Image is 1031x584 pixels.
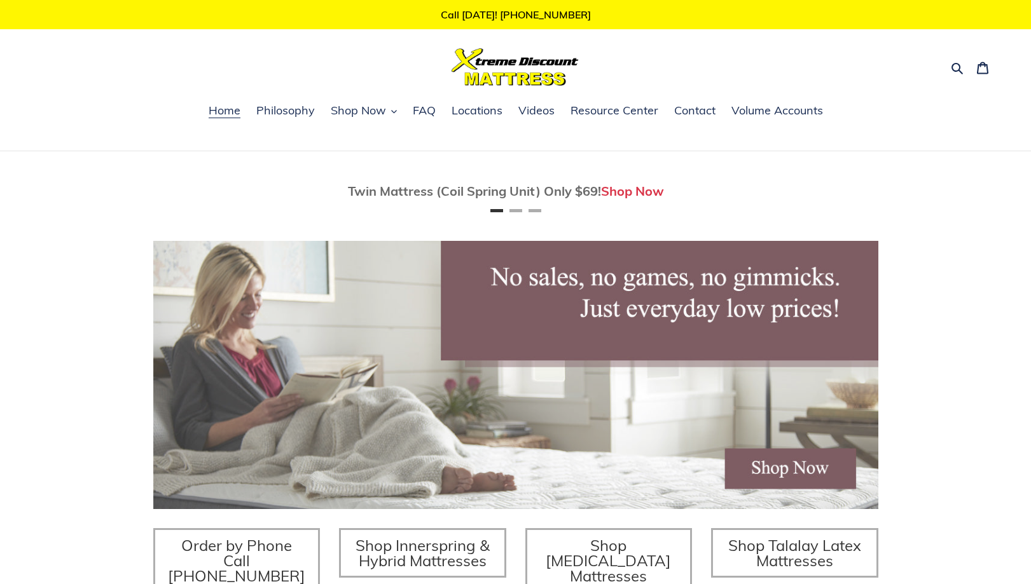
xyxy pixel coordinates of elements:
[674,103,716,118] span: Contact
[406,102,442,121] a: FAQ
[731,103,823,118] span: Volume Accounts
[512,102,561,121] a: Videos
[518,103,555,118] span: Videos
[153,241,878,509] img: herobannermay2022-1652879215306_1200x.jpg
[256,103,315,118] span: Philosophy
[339,528,506,578] a: Shop Innerspring & Hybrid Mattresses
[571,103,658,118] span: Resource Center
[601,183,664,199] a: Shop Now
[509,209,522,212] button: Page 2
[490,209,503,212] button: Page 1
[564,102,665,121] a: Resource Center
[711,528,878,578] a: Shop Talalay Latex Mattresses
[728,536,861,570] span: Shop Talalay Latex Mattresses
[250,102,321,121] a: Philosophy
[356,536,490,570] span: Shop Innerspring & Hybrid Mattresses
[324,102,403,121] button: Shop Now
[348,183,601,199] span: Twin Mattress (Coil Spring Unit) Only $69!
[452,103,502,118] span: Locations
[202,102,247,121] a: Home
[452,48,579,86] img: Xtreme Discount Mattress
[725,102,829,121] a: Volume Accounts
[445,102,509,121] a: Locations
[331,103,386,118] span: Shop Now
[413,103,436,118] span: FAQ
[529,209,541,212] button: Page 3
[209,103,240,118] span: Home
[668,102,722,121] a: Contact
